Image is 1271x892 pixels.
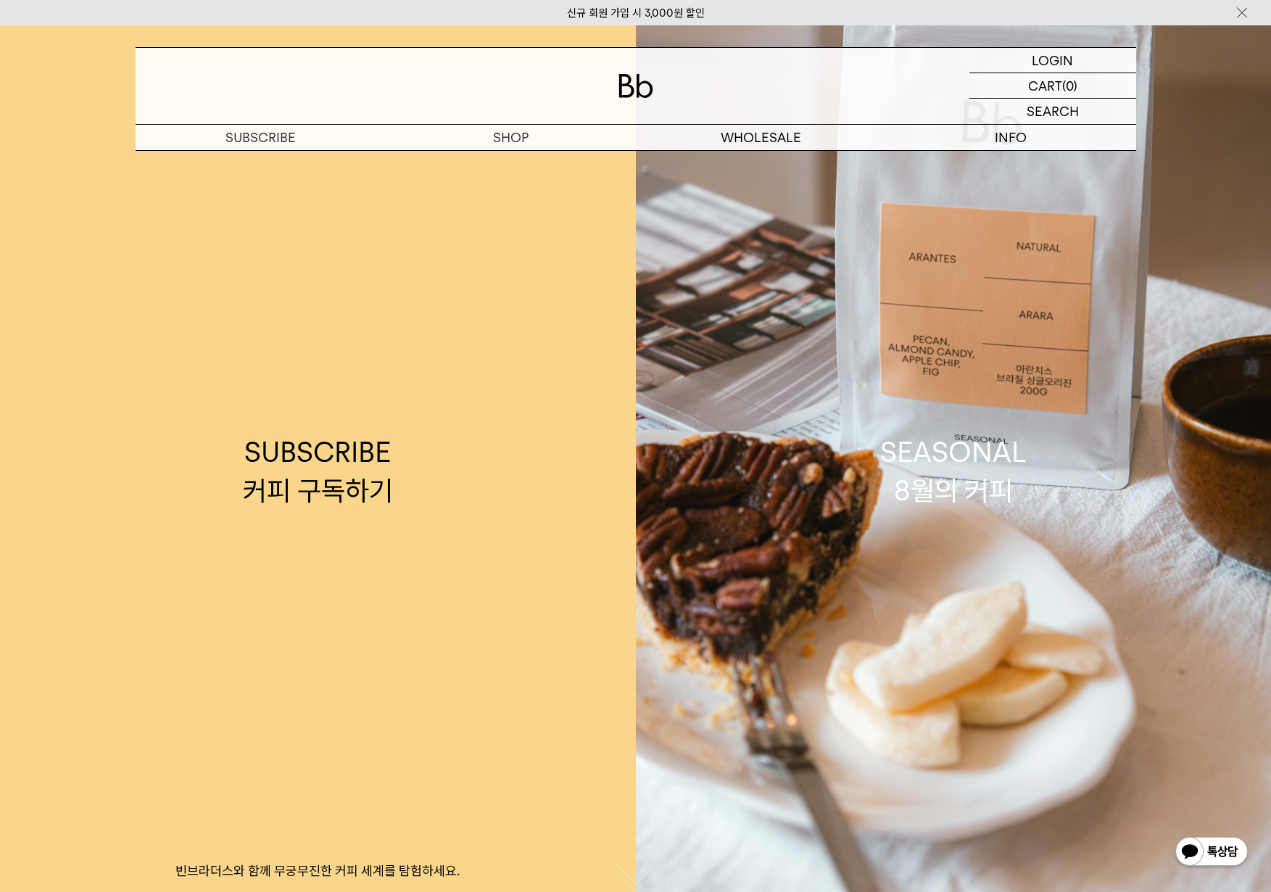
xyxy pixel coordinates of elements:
a: SHOP [386,125,636,150]
a: LOGIN [969,48,1136,73]
p: CART [1028,73,1062,98]
a: 신규 회원 가입 시 3,000원 할인 [567,7,705,20]
div: SUBSCRIBE 커피 구독하기 [243,433,393,510]
p: SEARCH [1027,99,1079,124]
p: (0) [1062,73,1077,98]
a: CART (0) [969,73,1136,99]
p: WHOLESALE [636,125,886,150]
img: 로고 [618,74,653,98]
div: SEASONAL 8월의 커피 [880,433,1027,510]
img: 카카오톡 채널 1:1 채팅 버튼 [1174,835,1249,870]
p: LOGIN [1032,48,1073,73]
a: SUBSCRIBE [136,125,386,150]
p: INFO [886,125,1136,150]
